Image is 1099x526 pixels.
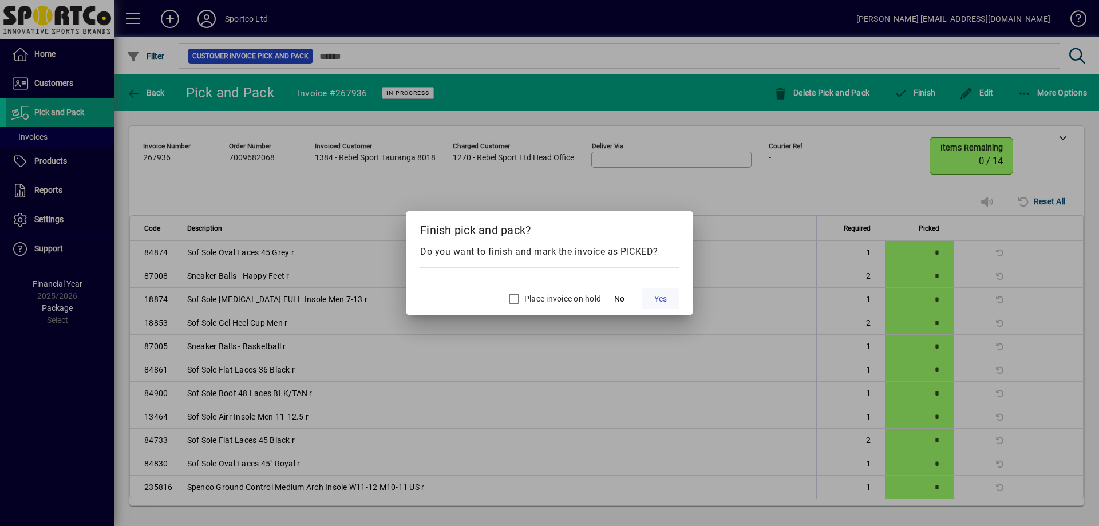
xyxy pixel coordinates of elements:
[406,211,693,244] h2: Finish pick and pack?
[420,245,679,259] div: Do you want to finish and mark the invoice as PICKED?
[642,288,679,309] button: Yes
[601,288,638,309] button: No
[522,293,601,304] label: Place invoice on hold
[654,293,667,305] span: Yes
[614,293,624,305] span: No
